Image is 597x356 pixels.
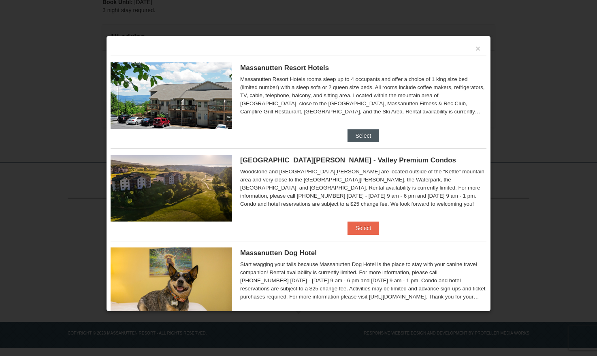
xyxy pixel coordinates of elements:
button: Select [348,222,380,234]
img: 27428181-5-81c892a3.jpg [111,247,232,314]
div: Woodstone and [GEOGRAPHIC_DATA][PERSON_NAME] are located outside of the "Kettle" mountain area an... [240,168,486,208]
div: Start wagging your tails because Massanutten Dog Hotel is the place to stay with your canine trav... [240,260,486,301]
img: 19219041-4-ec11c166.jpg [111,155,232,221]
div: Massanutten Resort Hotels rooms sleep up to 4 occupants and offer a choice of 1 king size bed (li... [240,75,486,116]
button: Select [348,129,380,142]
span: Massanutten Dog Hotel [240,249,317,257]
button: × [475,45,480,53]
span: Massanutten Resort Hotels [240,64,329,72]
span: [GEOGRAPHIC_DATA][PERSON_NAME] - Valley Premium Condos [240,156,456,164]
img: 19219026-1-e3b4ac8e.jpg [111,62,232,129]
